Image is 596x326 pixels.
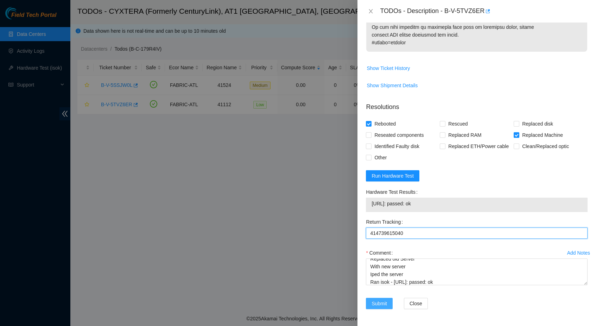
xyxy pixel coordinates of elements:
div: Add Notes [567,250,590,255]
button: Run Hardware Test [366,170,419,181]
span: Identified Faulty disk [372,141,422,152]
div: TODOs - Description - B-V-5TVZ6ER [380,6,588,17]
span: Replaced disk [519,118,556,129]
input: Return Tracking [366,228,588,239]
span: Replaced RAM [445,129,484,141]
button: Add Notes [567,247,590,258]
label: Comment [366,247,395,258]
span: Rescued [445,118,470,129]
span: [URL]: passed: ok [372,200,582,207]
button: Submit [366,298,393,309]
textarea: Comment [366,258,588,285]
span: close [368,8,374,14]
label: Return Tracking [366,216,406,228]
span: Show Ticket History [367,64,410,72]
button: Close [366,8,376,15]
span: Replaced ETH/Power cable [445,141,512,152]
p: Resolutions [366,97,588,112]
span: Clean/Replaced optic [519,141,572,152]
span: Close [410,300,422,307]
button: Close [404,298,428,309]
button: Show Ticket History [366,63,410,74]
span: Replaced Machine [519,129,566,141]
span: Submit [372,300,387,307]
span: Run Hardware Test [372,172,414,180]
span: Other [372,152,389,163]
span: Show Shipment Details [367,82,418,89]
span: Reseated components [372,129,426,141]
button: Show Shipment Details [366,80,418,91]
label: Hardware Test Results [366,186,420,198]
span: Rebooted [372,118,399,129]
